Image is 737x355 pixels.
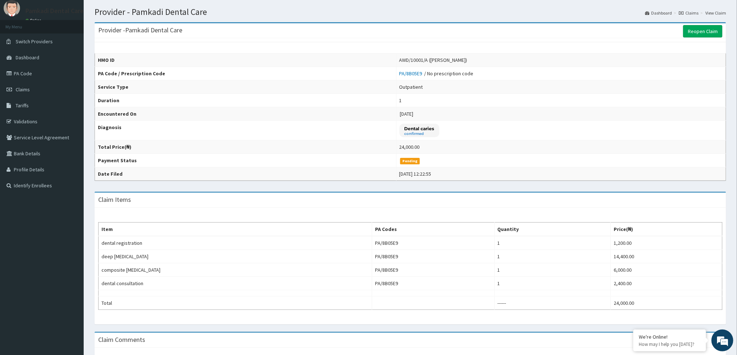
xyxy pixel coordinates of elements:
[372,250,494,263] td: PA/8B05E9
[611,223,722,236] th: Price(₦)
[95,121,397,140] th: Diagnosis
[399,83,423,91] div: Outpatient
[399,97,402,104] div: 1
[611,277,722,290] td: 2,400.00
[98,196,131,203] h3: Claim Items
[25,18,43,23] a: Online
[16,38,53,45] span: Switch Providers
[42,92,100,165] span: We're online!
[400,111,414,117] span: [DATE]
[639,341,701,347] p: How may I help you today?
[38,41,122,50] div: Chat with us now
[611,263,722,277] td: 6,000.00
[16,102,29,109] span: Tariffs
[494,277,610,290] td: 1
[99,223,372,236] th: Item
[679,10,698,16] a: Claims
[98,27,182,33] h3: Provider - Pamkadi Dental Care
[95,154,397,167] th: Payment Status
[494,296,610,310] td: ------
[399,170,431,177] div: [DATE] 12:22:55
[95,67,397,80] th: PA Code / Prescription Code
[95,140,397,154] th: Total Price(₦)
[405,132,434,136] small: confirmed
[494,236,610,250] td: 1
[611,296,722,310] td: 24,000.00
[95,94,397,107] th: Duration
[372,236,494,250] td: PA/8B05E9
[611,250,722,263] td: 14,400.00
[95,80,397,94] th: Service Type
[95,107,397,121] th: Encountered On
[99,236,372,250] td: dental registration
[16,54,39,61] span: Dashboard
[639,334,701,340] div: We're Online!
[494,250,610,263] td: 1
[494,223,610,236] th: Quantity
[98,336,145,343] h3: Claim Comments
[372,263,494,277] td: PA/8B05E9
[25,8,84,14] p: Pamkadi Dental Care
[372,223,494,236] th: PA Codes
[399,56,467,64] div: AWD/10001/A ([PERSON_NAME])
[645,10,672,16] a: Dashboard
[683,25,722,37] a: Reopen Claim
[705,10,726,16] a: View Claim
[99,277,372,290] td: dental consultation
[399,143,420,151] div: 24,000.00
[95,7,726,17] h1: Provider - Pamkadi Dental Care
[13,36,29,55] img: d_794563401_company_1708531726252_794563401
[399,70,425,77] a: PA/8B05E9
[399,70,474,77] div: / No prescription code
[95,53,397,67] th: HMO ID
[372,277,494,290] td: PA/8B05E9
[4,199,139,224] textarea: Type your message and hit 'Enter'
[405,125,434,132] p: Dental caries
[611,236,722,250] td: 1,200.00
[99,296,372,310] td: Total
[99,263,372,277] td: composite [MEDICAL_DATA]
[494,263,610,277] td: 1
[400,158,420,164] span: Pending
[95,167,397,181] th: Date Filed
[119,4,137,21] div: Minimize live chat window
[16,86,30,93] span: Claims
[99,250,372,263] td: deep [MEDICAL_DATA]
